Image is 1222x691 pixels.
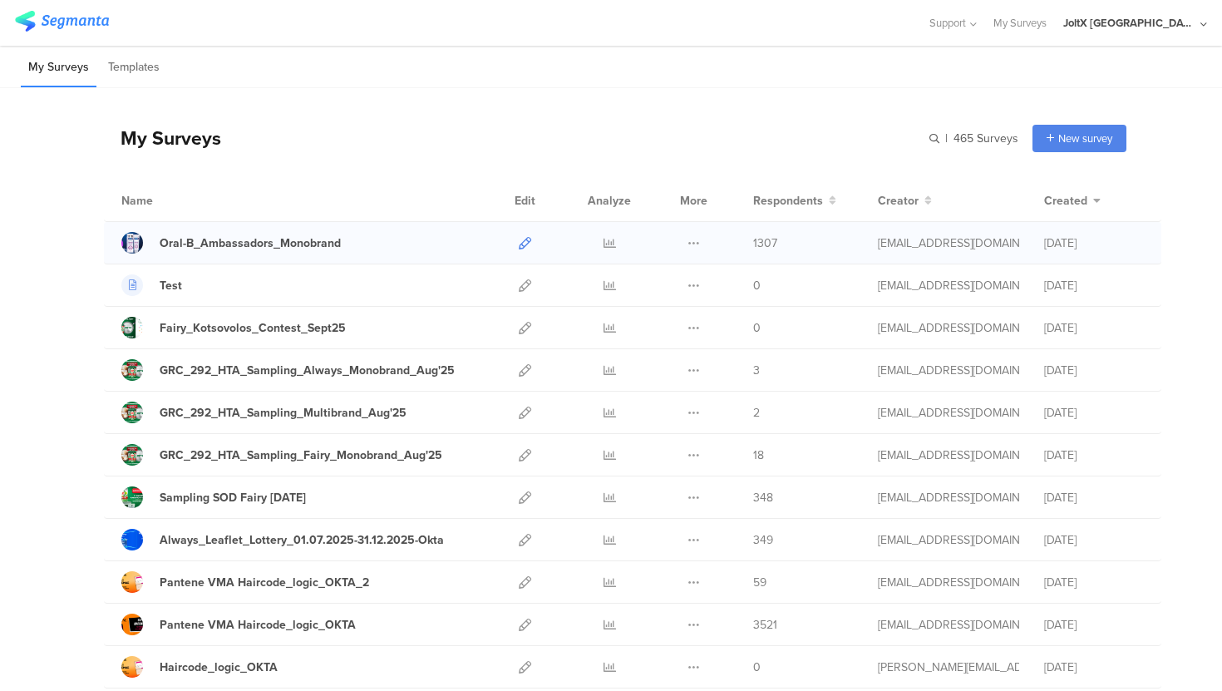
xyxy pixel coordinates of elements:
div: [DATE] [1044,362,1144,379]
a: GRC_292_HTA_Sampling_Always_Monobrand_Aug'25 [121,359,455,381]
span: 349 [753,531,773,549]
span: Creator [878,192,919,210]
div: [DATE] [1044,659,1144,676]
div: [DATE] [1044,489,1144,506]
div: [DATE] [1044,234,1144,252]
div: Analyze [584,180,634,221]
div: [DATE] [1044,447,1144,464]
span: | [943,130,950,147]
a: Pantene VMA Haircode_logic_OKTA_2 [121,571,369,593]
div: Haircode_logic_OKTA [160,659,278,676]
div: betbeder.mb@pg.com [878,319,1019,337]
a: GRC_292_HTA_Sampling_Fairy_Monobrand_Aug'25 [121,444,442,466]
div: [DATE] [1044,574,1144,591]
span: 3521 [753,616,777,634]
div: Oral-B_Ambassadors_Monobrand [160,234,341,252]
div: gheorghe.a.4@pg.com [878,489,1019,506]
div: My Surveys [104,124,221,152]
div: [DATE] [1044,616,1144,634]
li: Templates [101,48,167,87]
div: support@segmanta.com [878,277,1019,294]
a: Haircode_logic_OKTA [121,656,278,678]
div: JoltX [GEOGRAPHIC_DATA] [1063,15,1196,31]
span: 1307 [753,234,777,252]
span: 0 [753,319,761,337]
div: Fairy_Kotsovolos_Contest_Sept25 [160,319,346,337]
span: Respondents [753,192,823,210]
div: Test [160,277,182,294]
a: Sampling SOD Fairy [DATE] [121,486,306,508]
span: 18 [753,447,764,464]
a: Oral-B_Ambassadors_Monobrand [121,232,341,254]
div: GRC_292_HTA_Sampling_Fairy_Monobrand_Aug'25 [160,447,442,464]
span: 0 [753,277,761,294]
span: Created [1044,192,1087,210]
div: Pantene VMA Haircode_logic_OKTA_2 [160,574,369,591]
span: 0 [753,659,761,676]
a: Test [121,274,182,296]
img: segmanta logo [15,11,109,32]
div: gheorghe.a.4@pg.com [878,447,1019,464]
div: [DATE] [1044,531,1144,549]
button: Created [1044,192,1101,210]
div: Sampling SOD Fairy Aug'25 [160,489,306,506]
span: New survey [1058,131,1112,146]
div: [DATE] [1044,277,1144,294]
button: Creator [878,192,932,210]
li: My Surveys [21,48,96,87]
div: gheorghe.a.4@pg.com [878,362,1019,379]
span: 465 Surveys [953,130,1018,147]
div: Edit [507,180,543,221]
div: GRC_292_HTA_Sampling_Always_Monobrand_Aug'25 [160,362,455,379]
div: betbeder.mb@pg.com [878,531,1019,549]
a: GRC_292_HTA_Sampling_Multibrand_Aug'25 [121,402,407,423]
div: Name [121,192,221,210]
div: [DATE] [1044,404,1144,422]
a: Fairy_Kotsovolos_Contest_Sept25 [121,317,346,338]
div: Always_Leaflet_Lottery_01.07.2025-31.12.2025-Okta [160,531,444,549]
div: GRC_292_HTA_Sampling_Multibrand_Aug'25 [160,404,407,422]
div: Pantene VMA Haircode_logic_OKTA [160,616,356,634]
a: Always_Leaflet_Lottery_01.07.2025-31.12.2025-Okta [121,529,444,550]
div: nikolopoulos.j@pg.com [878,234,1019,252]
a: Pantene VMA Haircode_logic_OKTA [121,614,356,635]
div: baroutis.db@pg.com [878,616,1019,634]
span: 59 [753,574,766,591]
div: baroutis.db@pg.com [878,574,1019,591]
div: gheorghe.a.4@pg.com [878,404,1019,422]
span: 348 [753,489,773,506]
span: 2 [753,404,760,422]
span: Support [929,15,966,31]
span: 3 [753,362,760,379]
div: arvanitis.a@pg.com [878,659,1019,676]
div: [DATE] [1044,319,1144,337]
button: Respondents [753,192,836,210]
div: More [676,180,712,221]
